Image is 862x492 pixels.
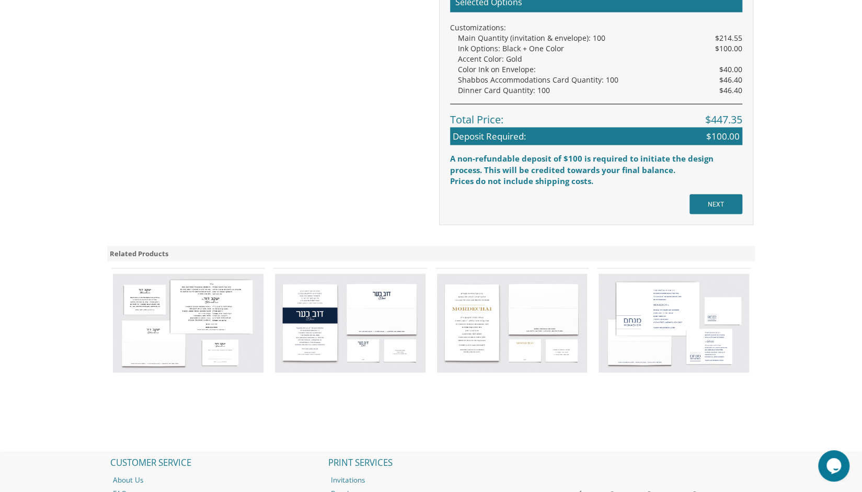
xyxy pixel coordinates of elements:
div: Customizations: [450,22,742,33]
span: $40.00 [719,64,742,75]
span: $100.00 [706,130,740,142]
img: Bar Mitzvah Invitation Style 17 [275,273,426,372]
h2: PRINT SERVICES [323,452,539,472]
img: Bar Mitzvah Invitation Style 15 [113,273,263,372]
div: Accent Color: Gold [458,54,742,64]
div: Shabbos Accommodations Card Quantity: 100 [458,75,742,85]
a: About Us [105,473,321,486]
div: Ink Options: Black + One Color [458,43,742,54]
div: Total Price: [450,104,742,127]
div: Related Products [107,246,755,261]
img: Bar Mitzvah Invitation Style 23 [599,273,749,372]
span: $46.40 [719,85,742,96]
div: Main Quantity (invitation & envelope): 100 [458,33,742,43]
span: $46.40 [719,75,742,85]
div: Prices do not include shipping costs. [450,175,742,186]
div: Deposit Required: [450,127,742,145]
div: A non-refundable deposit of $100 is required to initiate the design process. This will be credite... [450,153,742,175]
span: $447.35 [705,112,742,127]
div: Dinner Card Quantity: 100 [458,85,742,96]
h2: CUSTOMER SERVICE [105,452,321,472]
span: $100.00 [715,43,742,54]
input: NEXT [689,194,742,214]
img: Bar Mitzvah Invitation Style 22 [437,273,588,372]
span: $214.55 [715,33,742,43]
div: Color Ink on Envelope: [458,64,742,75]
iframe: chat widget [818,450,852,482]
a: Invitations [323,473,539,486]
